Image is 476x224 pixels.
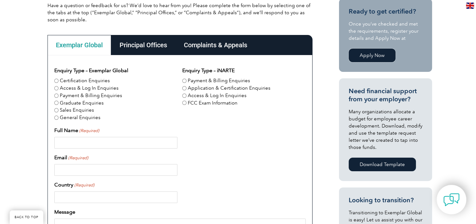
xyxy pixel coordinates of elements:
label: General Enquiries [60,114,100,121]
a: BACK TO TOP [10,210,43,224]
p: Once you’ve checked and met the requirements, register your details and Apply Now at [349,20,422,42]
img: contact-chat.png [443,192,460,208]
img: en [466,3,474,9]
label: FCC Exam Information [188,99,238,107]
label: Email [54,154,88,162]
label: Graduate Enquiries [60,99,104,107]
p: Have a question or feedback for us? We’d love to hear from you! Please complete the form below by... [48,2,312,23]
h3: Need financial support from your employer? [349,87,422,103]
label: Full Name [54,127,99,134]
label: Application & Certification Enquiries [188,84,270,92]
a: Apply Now [349,49,396,62]
label: Certification Enquiries [60,77,110,84]
label: Payment & Billing Enquiries [188,77,250,84]
div: Exemplar Global [48,35,111,55]
h3: Ready to get certified? [349,7,422,16]
span: (Required) [68,155,88,161]
div: Complaints & Appeals [175,35,256,55]
div: Principal Offices [111,35,175,55]
span: (Required) [74,182,94,188]
h3: Looking to transition? [349,196,422,204]
a: Download Template [349,158,416,171]
label: Country [54,181,94,189]
p: Many organizations allocate a budget for employee career development. Download, modify and use th... [349,108,422,151]
label: Sales Enquiries [60,106,94,114]
label: Payment & Billing Enquiries [60,92,122,99]
label: Access & Log In Enquiries [188,92,247,99]
legend: Enquiry Type – iNARTE [182,67,235,74]
legend: Enquiry Type – Exemplar Global [54,67,128,74]
label: Message [54,208,75,216]
label: Access & Log In Enquiries [60,84,119,92]
span: (Required) [79,128,99,134]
